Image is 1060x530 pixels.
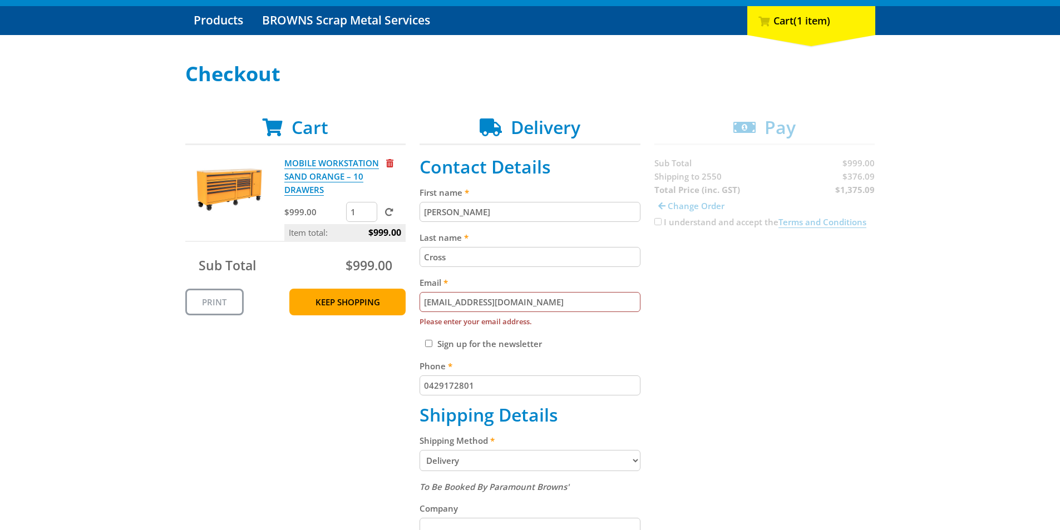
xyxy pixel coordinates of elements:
h2: Shipping Details [420,404,640,425]
a: Remove from cart [386,157,393,169]
em: To Be Booked By Paramount Browns' [420,481,569,492]
label: Phone [420,359,640,373]
input: Please enter your last name. [420,247,640,267]
p: Item total: [284,224,406,241]
span: $999.00 [368,224,401,241]
label: Sign up for the newsletter [437,338,542,349]
img: MOBILE WORKSTATION SAND ORANGE – 10 DRAWERS [196,156,263,223]
h1: Checkout [185,63,875,85]
label: Last name [420,231,640,244]
input: Please enter your telephone number. [420,375,640,395]
span: $999.00 [346,256,392,274]
input: Please enter your email address. [420,292,640,312]
span: (1 item) [793,14,830,27]
a: Print [185,289,244,315]
label: Email [420,276,640,289]
a: Keep Shopping [289,289,406,315]
a: MOBILE WORKSTATION SAND ORANGE – 10 DRAWERS [284,157,379,196]
span: Delivery [511,115,580,139]
span: Cart [292,115,328,139]
select: Please select a shipping method. [420,450,640,471]
h2: Contact Details [420,156,640,177]
label: Please enter your email address. [420,315,640,328]
div: Cart [747,6,875,35]
a: Go to the Products page [185,6,252,35]
label: Shipping Method [420,434,640,447]
a: Go to the BROWNS Scrap Metal Services page [254,6,438,35]
label: First name [420,186,640,199]
label: Company [420,502,640,515]
input: Please enter your first name. [420,202,640,222]
p: $999.00 [284,205,344,219]
span: Sub Total [199,256,256,274]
